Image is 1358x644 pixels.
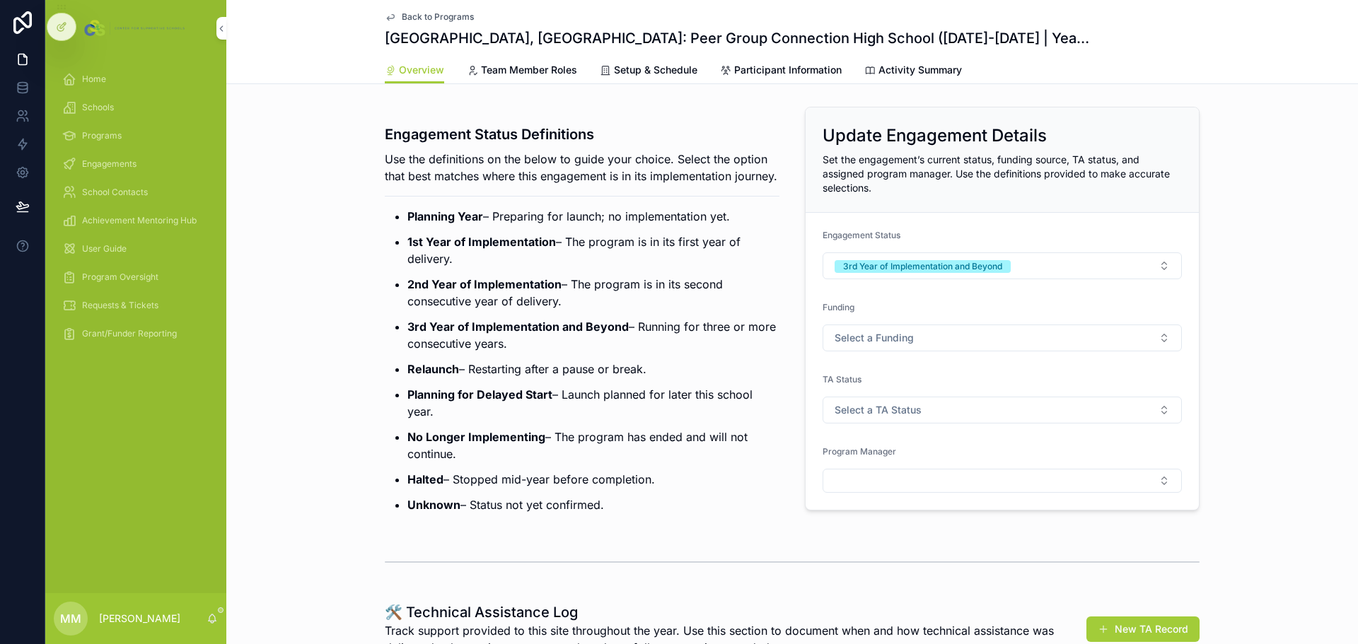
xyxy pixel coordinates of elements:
[407,209,483,223] strong: Planning Year
[54,180,218,205] a: School Contacts
[407,208,779,225] p: – Preparing for launch; no implementation yet.
[82,158,137,170] span: Engagements
[720,57,842,86] a: Participant Information
[407,428,779,462] p: – The program has ended and will not continue.
[407,430,545,444] strong: No Longer Implementing
[823,302,854,312] span: Funding
[81,17,190,40] img: App logo
[835,331,914,345] span: Select a Funding
[823,230,900,240] span: Engagement Status
[407,318,779,352] p: – Running for three or more consecutive years.
[407,361,779,377] p: – Restarting after a pause or break.
[45,57,226,365] div: scrollable content
[402,11,474,23] span: Back to Programs
[843,260,1002,273] div: 3rd Year of Implementation and Beyond
[407,233,779,267] p: – The program is in its first year of delivery.
[407,386,779,420] p: – Launch planned for later this school year.
[399,63,444,77] span: Overview
[54,236,218,262] a: User Guide
[407,320,629,334] strong: 3rd Year of Implementation and Beyond
[823,446,896,457] span: Program Manager
[600,57,697,86] a: Setup & Schedule
[82,215,197,226] span: Achievement Mentoring Hub
[385,124,779,145] h3: Engagement Status Definitions
[54,208,218,233] a: Achievement Mentoring Hub
[82,300,158,311] span: Requests & Tickets
[878,63,962,77] span: Activity Summary
[407,276,779,310] p: – The program is in its second consecutive year of delivery.
[385,602,1093,622] h1: 🛠️ Technical Assistance Log
[407,498,460,512] strong: Unknown
[407,387,552,402] strong: Planning for Delayed Start
[481,63,577,77] span: Team Member Roles
[385,151,779,185] p: Use the definitions on the below to guide your choice. Select the option that best matches where ...
[823,252,1182,279] button: Select Button
[823,124,1047,147] h2: Update Engagement Details
[407,471,779,488] p: – Stopped mid-year before completion.
[82,328,177,339] span: Grant/Funder Reporting
[82,271,158,283] span: Program Oversight
[407,472,443,486] strong: Halted
[467,57,577,86] a: Team Member Roles
[823,374,861,385] span: TA Status
[82,74,106,85] span: Home
[1086,616,1200,642] button: New TA Record
[734,63,842,77] span: Participant Information
[82,130,122,141] span: Programs
[54,264,218,290] a: Program Oversight
[54,151,218,177] a: Engagements
[823,324,1182,351] button: Select Button
[82,187,148,198] span: School Contacts
[54,293,218,318] a: Requests & Tickets
[385,57,444,84] a: Overview
[82,102,114,113] span: Schools
[407,235,556,249] strong: 1st Year of Implementation
[823,397,1182,423] button: Select Button
[614,63,697,77] span: Setup & Schedule
[54,66,218,92] a: Home
[385,11,474,23] a: Back to Programs
[385,28,1093,48] h1: [GEOGRAPHIC_DATA], [GEOGRAPHIC_DATA]: Peer Group Connection High School ([DATE]-[DATE] | Year Long)
[54,95,218,120] a: Schools
[407,277,562,291] strong: 2nd Year of Implementation
[823,469,1182,493] button: Select Button
[82,243,127,254] span: User Guide
[407,362,459,376] strong: Relaunch
[835,403,922,417] span: Select a TA Status
[99,611,180,626] p: [PERSON_NAME]
[60,610,81,627] span: MM
[823,153,1170,194] span: Set the engagement’s current status, funding source, TA status, and assigned program manager. Use...
[54,321,218,346] a: Grant/Funder Reporting
[864,57,962,86] a: Activity Summary
[54,123,218,148] a: Programs
[407,496,779,513] p: – Status not yet confirmed.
